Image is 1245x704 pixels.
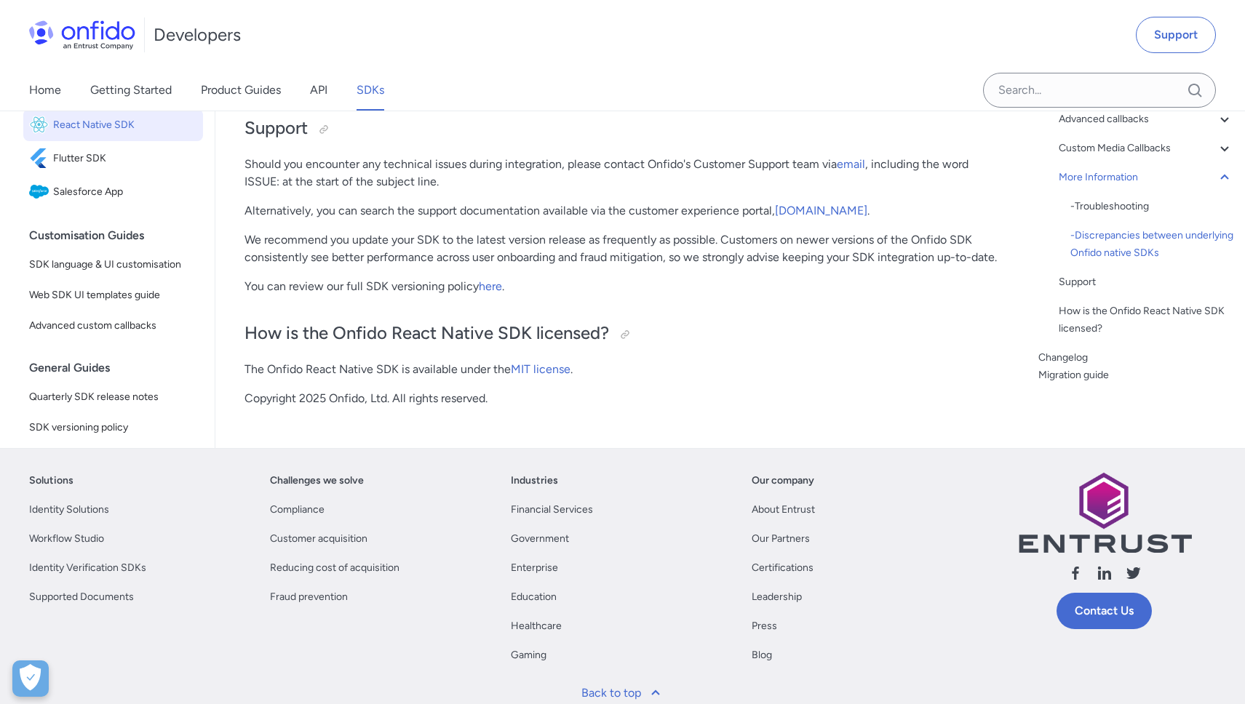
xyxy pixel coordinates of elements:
[244,278,998,295] p: You can review our full SDK versioning policy .
[23,250,203,279] a: SDK language & UI customisation
[1125,564,1142,587] a: Follow us X (Twitter)
[23,109,203,141] a: IconReact Native SDKReact Native SDK
[357,70,384,111] a: SDKs
[511,647,546,664] a: Gaming
[752,530,810,548] a: Our Partners
[1059,169,1233,186] a: More Information
[511,362,570,376] a: MIT license
[29,588,134,606] a: Supported Documents
[154,23,241,47] h1: Developers
[53,148,197,169] span: Flutter SDK
[1067,564,1084,582] svg: Follow us facebook
[29,182,53,202] img: IconSalesforce App
[201,70,281,111] a: Product Guides
[29,115,53,135] img: IconReact Native SDK
[1038,367,1233,384] a: Migration guide
[1038,349,1233,367] a: Changelog
[29,559,146,577] a: Identity Verification SDKs
[23,143,203,175] a: IconFlutter SDKFlutter SDK
[29,70,61,111] a: Home
[244,390,998,407] p: Copyright 2025 Onfido, Ltd. All rights reserved.
[1136,17,1216,53] a: Support
[752,501,815,519] a: About Entrust
[479,279,502,293] a: here
[511,472,558,489] a: Industries
[23,281,203,310] a: Web SDK UI templates guide
[29,256,197,273] span: SDK language & UI customisation
[29,472,73,489] a: Solutions
[270,559,399,577] a: Reducing cost of acquisition
[310,70,327,111] a: API
[270,472,364,489] a: Challenges we solve
[244,156,998,191] p: Should you encounter any technical issues during integration, please contact Onfido's Customer Su...
[1059,111,1233,128] a: Advanced callbacks
[244,116,998,141] h2: Support
[53,182,197,202] span: Salesforce App
[511,588,557,606] a: Education
[983,73,1216,108] input: Onfido search input field
[90,70,172,111] a: Getting Started
[244,321,998,346] h2: How is the Onfido React Native SDK licensed?
[1070,227,1233,262] a: -Discrepancies between underlying Onfido native SDKs
[752,472,814,489] a: Our company
[752,559,814,577] a: Certifications
[29,20,135,49] img: Onfido Logo
[23,444,203,473] a: SDK data collection
[29,388,197,406] span: Quarterly SDK release notes
[29,353,209,383] div: General Guides
[23,413,203,442] a: SDK versioning policy
[1070,198,1233,215] div: - Troubleshooting
[29,530,104,548] a: Workflow Studio
[29,221,209,250] div: Customisation Guides
[1059,303,1233,337] a: How is the Onfido React Native SDK licensed?
[752,617,777,635] a: Press
[270,588,348,606] a: Fraud prevention
[270,501,325,519] a: Compliance
[244,202,998,220] p: Alternatively, you can search the support documentation available via the customer experience por...
[752,588,802,606] a: Leadership
[12,660,49,697] div: Cookie Preferences
[511,559,558,577] a: Enterprise
[29,287,197,304] span: Web SDK UI templates guide
[244,361,998,378] p: The Onfido React Native SDK is available under the .
[1070,227,1233,262] div: - Discrepancies between underlying Onfido native SDKs
[1057,593,1152,629] a: Contact Us
[1096,564,1113,587] a: Follow us linkedin
[775,204,867,217] a: [DOMAIN_NAME]
[511,501,593,519] a: Financial Services
[1096,564,1113,582] svg: Follow us linkedin
[1070,198,1233,215] a: -Troubleshooting
[29,148,53,169] img: IconFlutter SDK
[23,311,203,340] a: Advanced custom callbacks
[511,530,569,548] a: Government
[837,157,865,171] a: email
[1059,273,1233,291] a: Support
[1067,564,1084,587] a: Follow us facebook
[23,176,203,208] a: IconSalesforce AppSalesforce App
[23,383,203,412] a: Quarterly SDK release notes
[12,660,49,697] button: Open Preferences
[29,419,197,436] span: SDK versioning policy
[511,617,562,635] a: Healthcare
[29,317,197,335] span: Advanced custom callbacks
[29,501,109,519] a: Identity Solutions
[244,231,998,266] p: We recommend you update your SDK to the latest version release as frequently as possible. Custome...
[1059,140,1233,157] a: Custom Media Callbacks
[1017,472,1192,553] img: Entrust logo
[752,647,772,664] a: Blog
[1125,564,1142,582] svg: Follow us X (Twitter)
[53,115,197,135] span: React Native SDK
[270,530,367,548] a: Customer acquisition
